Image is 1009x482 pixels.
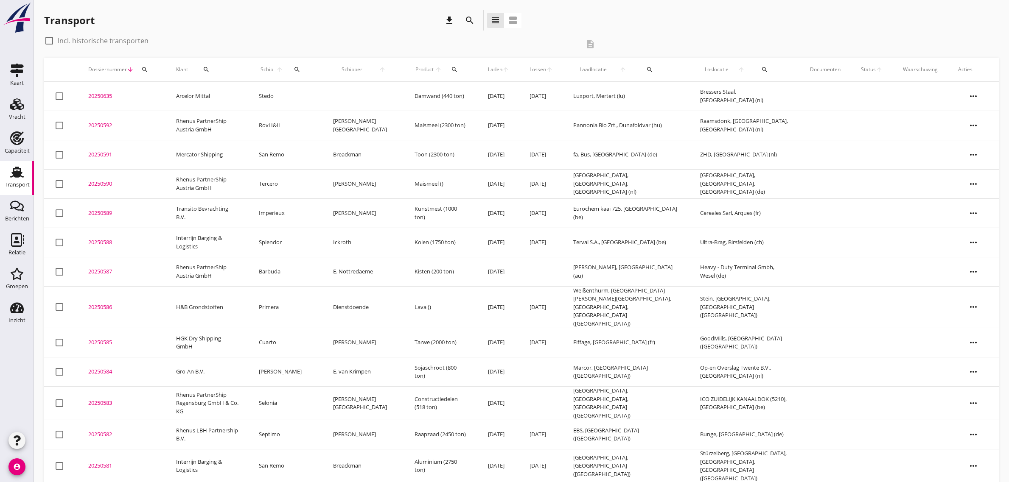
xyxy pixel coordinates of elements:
[563,228,689,257] td: Terval S.A., [GEOGRAPHIC_DATA] (be)
[404,257,478,286] td: Kisten (200 ton)
[88,66,127,73] span: Dossiernummer
[5,216,29,221] div: Berichten
[563,357,689,387] td: Marcor, [GEOGRAPHIC_DATA] ([GEOGRAPHIC_DATA])
[690,140,800,169] td: ZHD, [GEOGRAPHIC_DATA] (nl)
[249,420,323,449] td: Septimo
[690,257,800,286] td: Heavy - Duty Terminal Gmbh, Wesel (de)
[88,121,156,130] div: 20250592
[88,368,156,376] div: 20250584
[903,66,938,73] div: Waarschuwing
[478,198,519,228] td: [DATE]
[275,66,285,73] i: arrow_upward
[519,82,563,111] td: [DATE]
[876,66,883,73] i: arrow_upward
[323,357,404,387] td: E. van Krimpen
[961,260,985,284] i: more_horiz
[434,66,443,73] i: arrow_upward
[88,303,156,312] div: 20250586
[961,114,985,137] i: more_horiz
[323,387,404,420] td: [PERSON_NAME][GEOGRAPHIC_DATA]
[961,454,985,478] i: more_horiz
[166,286,249,328] td: H&B Grondstoffen
[249,228,323,257] td: Splendor
[519,228,563,257] td: [DATE]
[961,331,985,354] i: more_horiz
[961,295,985,319] i: more_horiz
[961,143,985,167] i: more_horiz
[371,66,394,73] i: arrow_upward
[563,328,689,357] td: Eiffage, [GEOGRAPHIC_DATA] (fr)
[563,420,689,449] td: EBS, [GEOGRAPHIC_DATA] ([GEOGRAPHIC_DATA])
[5,182,30,187] div: Transport
[259,66,275,73] span: Schip
[563,257,689,286] td: [PERSON_NAME], [GEOGRAPHIC_DATA] (au)
[961,84,985,108] i: more_horiz
[88,338,156,347] div: 20250585
[961,423,985,446] i: more_horiz
[478,140,519,169] td: [DATE]
[519,328,563,357] td: [DATE]
[404,387,478,420] td: Constructiedelen (518 ton)
[166,420,249,449] td: Rhenus LBH Partnership B.V.
[478,82,519,111] td: [DATE]
[323,169,404,198] td: [PERSON_NAME]
[478,328,519,357] td: [DATE]
[166,328,249,357] td: HGK Dry Shipping GmbH
[323,228,404,257] td: Ickroth
[478,257,519,286] td: [DATE]
[563,387,689,420] td: [GEOGRAPHIC_DATA], [GEOGRAPHIC_DATA], [GEOGRAPHIC_DATA] ([GEOGRAPHIC_DATA])
[690,198,800,228] td: Cereales Sarl, Arques (fr)
[88,209,156,217] div: 20250589
[249,387,323,420] td: Selonia
[323,111,404,140] td: [PERSON_NAME][GEOGRAPHIC_DATA]
[404,420,478,449] td: Raapzaad (2450 ton)
[88,399,156,407] div: 20250583
[166,228,249,257] td: Interrijn Barging & Logistics
[10,80,24,86] div: Kaart
[451,66,458,73] i: search
[88,150,156,159] div: 20250591
[249,198,323,228] td: Imperieux
[488,66,502,73] span: Laden
[166,387,249,420] td: Rhenus PartnerShip Regensburg GmbH & Co. KG
[733,66,749,73] i: arrow_upward
[88,92,156,100] div: 20250635
[690,387,800,420] td: ICO ZUIDELIJK KANAALDOK (5210), [GEOGRAPHIC_DATA] (be)
[249,328,323,357] td: Cuarto
[249,286,323,328] td: Primera
[961,391,985,415] i: more_horiz
[8,318,25,323] div: Inzicht
[404,357,478,387] td: Sojaschroot (800 ton)
[88,267,156,276] div: 20250587
[961,231,985,254] i: more_horiz
[404,111,478,140] td: Maismeel (2300 ton)
[166,257,249,286] td: Rhenus PartnerShip Austria GmbH
[563,169,689,198] td: [GEOGRAPHIC_DATA], [GEOGRAPHIC_DATA], [GEOGRAPHIC_DATA] (nl)
[563,198,689,228] td: Eurochem kaai 725, [GEOGRAPHIC_DATA] (be)
[88,430,156,439] div: 20250582
[249,140,323,169] td: San Remo
[141,66,148,73] i: search
[415,66,434,73] span: Product
[519,286,563,328] td: [DATE]
[563,286,689,328] td: Weißenthurm, [GEOGRAPHIC_DATA][PERSON_NAME][GEOGRAPHIC_DATA], [GEOGRAPHIC_DATA], [GEOGRAPHIC_DATA...
[404,140,478,169] td: Toon (2300 ton)
[249,357,323,387] td: [PERSON_NAME]
[761,66,768,73] i: search
[563,82,689,111] td: Luxport, Mertert (lu)
[166,82,249,111] td: Arcelor Mittal
[519,420,563,449] td: [DATE]
[404,82,478,111] td: Damwand (440 ton)
[810,66,841,73] div: Documenten
[690,357,800,387] td: Op-en Overslag Twente B.V., [GEOGRAPHIC_DATA] (nl)
[8,458,25,475] i: account_circle
[478,357,519,387] td: [DATE]
[613,66,633,73] i: arrow_upward
[166,169,249,198] td: Rhenus PartnerShip Austria GmbH
[961,201,985,225] i: more_horiz
[646,66,653,73] i: search
[563,111,689,140] td: Pannonia Bio Zrt., Dunafoldvar (hu)
[478,420,519,449] td: [DATE]
[502,66,509,73] i: arrow_upward
[333,66,370,73] span: Schipper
